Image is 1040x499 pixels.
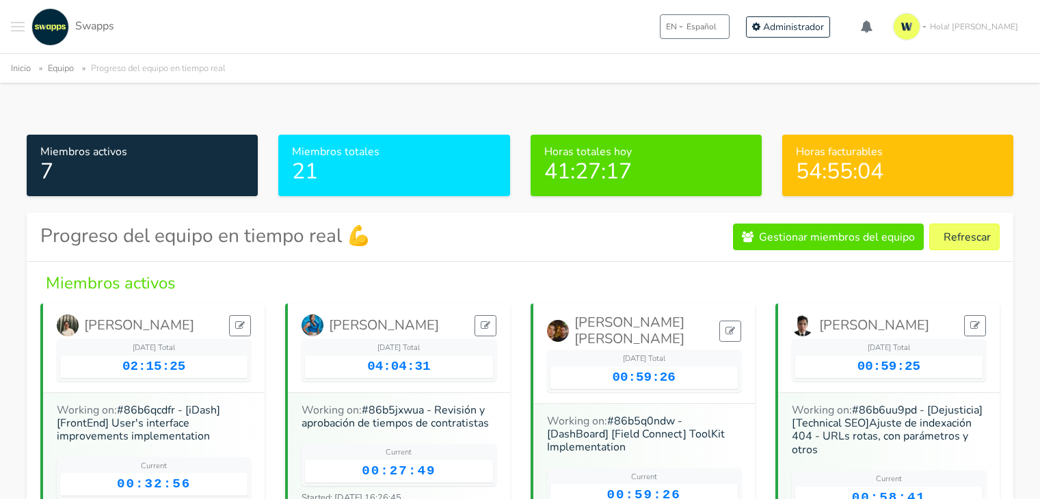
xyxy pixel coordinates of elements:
img: isotipo-3-3e143c57.png [893,13,920,40]
h6: Working on: [302,404,496,430]
a: [PERSON_NAME] [57,314,194,336]
span: Swapps [75,18,114,33]
div: [DATE] Total [305,342,492,354]
a: #86b6qcdfr - [iDash] [FrontEnd] User's interface improvements implementation [57,403,220,444]
div: [DATE] Total [795,342,983,354]
div: [DATE] Total [550,353,738,365]
h2: 21 [292,159,496,185]
div: Current [60,461,248,472]
span: 02:15:25 [122,359,185,374]
img: Cristian Camilo Rodriguez [547,320,569,342]
span: Administrador [763,21,824,33]
a: Gestionar miembros del equipo [733,224,924,250]
li: Progreso del equipo en tiempo real [77,61,226,77]
img: Angie [302,314,323,336]
a: #86b5q0ndw - [DashBoard] [Field Connect] ToolKit Implementation [547,414,725,455]
div: Current [795,474,983,485]
span: 04:04:31 [367,359,430,374]
h6: Working on: [792,404,986,457]
img: Felipe Marín [792,314,814,336]
h2: 7 [40,159,244,185]
div: Current [305,447,492,459]
a: Inicio [11,62,31,75]
h6: Miembros activos [40,146,244,159]
h6: Horas totales hoy [544,146,748,159]
span: 00:59:25 [857,359,920,374]
a: [PERSON_NAME] [PERSON_NAME] [547,314,719,347]
button: Refrescar [929,224,1000,250]
span: 00:27:49 [362,463,436,478]
h2: 41:27:17 [544,159,748,185]
h6: Miembros totales [292,146,496,159]
a: #86b6uu9pd - [Dejusticia] [Technical SEO]Ajuste de indexación 404 - URLs rotas, con parámetros y ... [792,403,983,457]
div: [DATE] Total [60,342,248,354]
a: [PERSON_NAME] [792,314,929,336]
h3: Progreso del equipo en tiempo real 💪 [40,225,371,248]
h6: Horas facturables [796,146,1000,159]
a: Equipo [48,62,74,75]
a: [PERSON_NAME] [302,314,439,336]
a: Swapps [28,8,114,46]
span: 00:59:26 [613,370,676,385]
span: Español [686,21,717,33]
h6: Working on: [547,415,741,455]
img: Mateo [57,314,79,336]
a: #86b5jxwua - Revisión y aprobación de tiempos de contratistas [302,403,489,431]
span: 00:32:56 [117,476,191,491]
button: Toggle navigation menu [11,8,25,46]
img: swapps-linkedin-v2.jpg [31,8,69,46]
div: Current [550,472,738,483]
h4: Miembros activos [40,273,1000,293]
a: Administrador [746,16,830,38]
a: Hola! [PERSON_NAME] [888,8,1029,46]
span: Hola! [PERSON_NAME] [930,21,1018,33]
h2: 54:55:04 [796,159,1000,185]
h6: Working on: [57,404,251,444]
button: ENEspañol [660,14,730,39]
